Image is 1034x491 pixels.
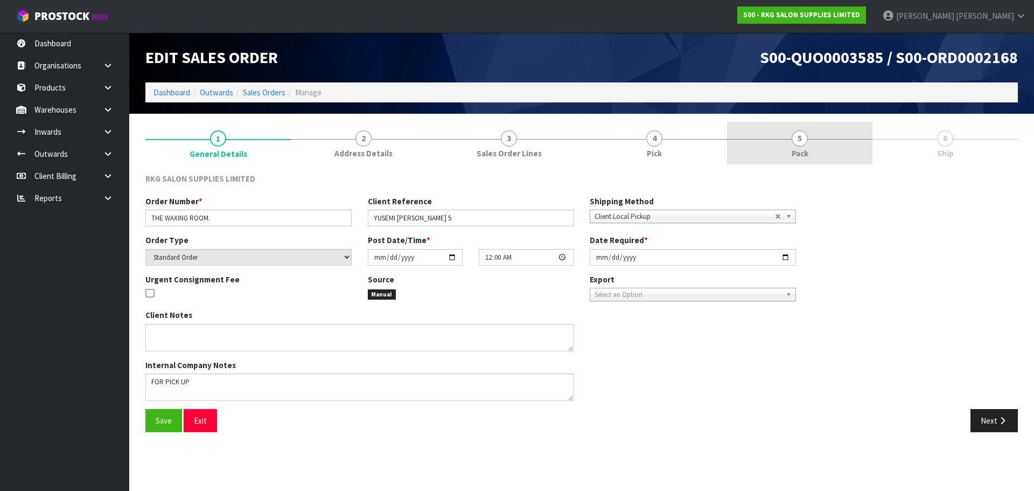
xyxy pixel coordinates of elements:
[156,416,172,426] span: Save
[477,148,542,159] span: Sales Order Lines
[368,289,396,300] span: Manual
[190,148,247,160] span: General Details
[210,130,226,147] span: 1
[34,9,89,23] span: ProStock
[145,165,1018,440] span: General Details
[937,148,954,159] span: Ship
[145,274,240,285] label: Urgent Consignment Fee
[970,409,1018,432] button: Next
[590,234,648,246] label: Date Required
[334,148,393,159] span: Address Details
[92,12,108,22] small: WMS
[760,47,1018,67] span: S00-QUO0003585 / S00-ORD0002168
[647,148,662,159] span: Pick
[16,9,30,23] img: cube-alt.png
[200,87,233,98] a: Outwards
[145,47,278,67] span: Edit Sales Order
[184,409,217,432] button: Exit
[295,87,322,98] span: Manage
[368,210,574,226] input: Client Reference
[145,409,182,432] button: Save
[501,130,517,147] span: 3
[590,196,654,207] label: Shipping Method
[792,130,808,147] span: 5
[355,130,372,147] span: 2
[956,11,1014,21] span: [PERSON_NAME]
[145,210,352,226] input: Order Number
[368,234,430,246] label: Post Date/Time
[243,87,285,98] a: Sales Orders
[896,11,954,21] span: [PERSON_NAME]
[937,130,953,147] span: 6
[792,148,808,159] span: Pack
[646,130,662,147] span: 4
[153,87,190,98] a: Dashboard
[145,359,236,371] label: Internal Company Notes
[145,309,192,321] label: Client Notes
[145,174,255,184] span: RKG SALON SUPPLIES LIMITED
[737,6,866,24] a: S00 - RKG SALON SUPPLIES LIMITED
[368,274,394,285] label: Source
[368,196,432,207] label: Client Reference
[145,196,202,207] label: Order Number
[743,10,860,19] strong: S00 - RKG SALON SUPPLIES LIMITED
[595,288,781,301] span: Select an Option
[590,274,614,285] label: Export
[145,234,188,246] label: Order Type
[595,210,775,223] span: Client Local Pickup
